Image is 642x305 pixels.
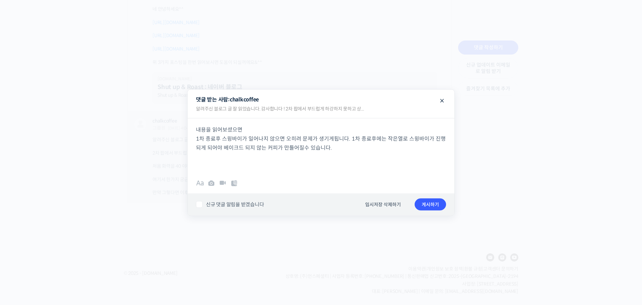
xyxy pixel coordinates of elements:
[103,222,111,228] span: 설정
[196,201,264,208] label: 신규 댓글 알림을 받겠습니다
[230,96,259,103] span: chalkcoffee
[21,222,25,228] span: 홈
[196,125,446,170] p: 내용을 읽어보셨으면 1차 종료후 스윙바이가 일어나지 않으면 오히려 문제가 생기게됩니다. 1차 종료후에는 작은열로 스윙바이가 진행되게 되어야 베이크드 되지 않는 커피가 만들어질...
[358,199,408,211] button: 임시저장 삭제하기
[61,223,69,228] span: 대화
[191,102,451,118] div: 알려주신 블로그 글 잘 읽었습니다. 감사합니다 ! 2차 팝에서 부드럽게 하강하지 못하고 상...
[2,212,44,229] a: 홈
[188,89,454,118] legend: 댓글 받는 사람:
[86,212,128,229] a: 설정
[44,212,86,229] a: 대화
[415,199,446,211] button: 게시하기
